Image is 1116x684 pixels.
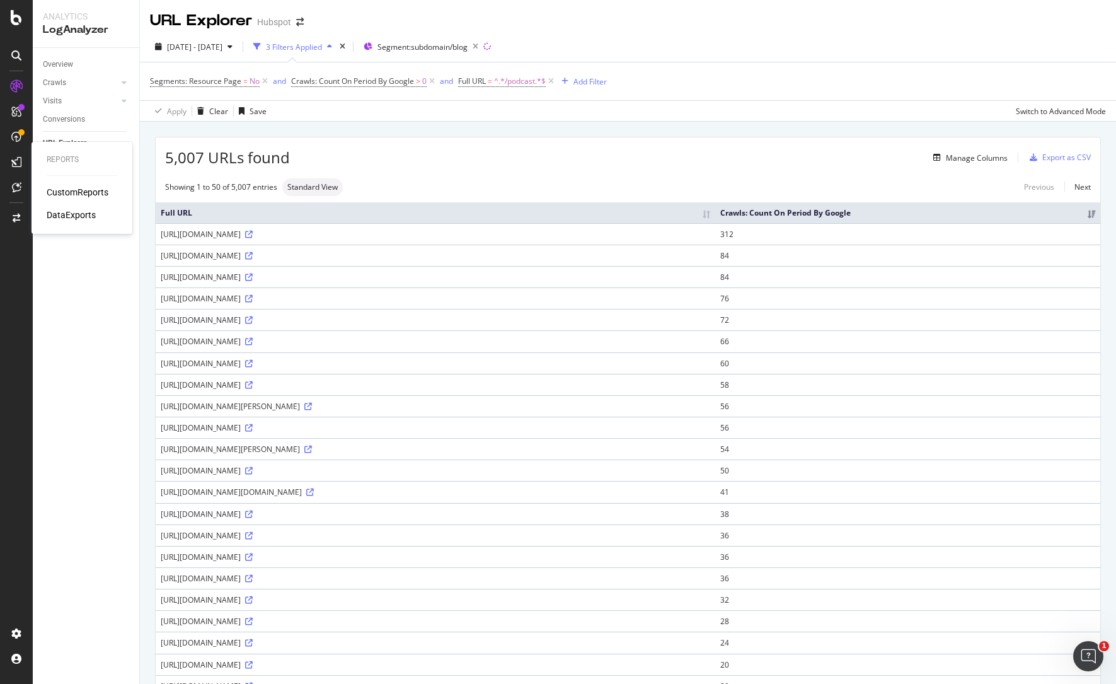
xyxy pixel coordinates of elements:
td: 41 [715,481,1100,502]
button: Save [234,101,267,121]
span: No [250,72,260,90]
td: 60 [715,352,1100,374]
button: and [273,75,286,87]
div: LogAnalyzer [43,23,129,37]
span: = [488,76,492,86]
td: 56 [715,395,1100,417]
td: 28 [715,610,1100,632]
div: [URL][DOMAIN_NAME] [161,552,710,562]
div: Analytics [43,10,129,23]
div: Crawls [43,76,66,90]
td: 24 [715,632,1100,653]
div: [URL][DOMAIN_NAME] [161,509,710,519]
button: Apply [150,101,187,121]
button: Segment:subdomain/blog [359,37,483,57]
span: ^.*/podcast.*$ [494,72,546,90]
div: Conversions [43,113,85,126]
div: URL Explorer [150,10,252,32]
td: 58 [715,374,1100,395]
a: Overview [43,58,130,71]
div: [URL][DOMAIN_NAME] [161,594,710,605]
span: Full URL [458,76,486,86]
button: Switch to Advanced Mode [1011,101,1106,121]
td: 36 [715,567,1100,589]
div: Visits [43,95,62,108]
button: Clear [192,101,228,121]
button: and [440,75,453,87]
div: neutral label [282,178,343,196]
div: [URL][DOMAIN_NAME][PERSON_NAME] [161,401,710,412]
div: [URL][DOMAIN_NAME] [161,272,710,282]
div: Export as CSV [1042,152,1091,163]
button: Add Filter [556,74,607,89]
a: Conversions [43,113,130,126]
span: [DATE] - [DATE] [167,42,222,52]
div: Overview [43,58,73,71]
a: CustomReports [47,186,108,199]
div: [URL][DOMAIN_NAME] [161,293,710,304]
div: [URL][DOMAIN_NAME] [161,616,710,627]
a: DataExports [47,209,96,221]
button: 3 Filters Applied [248,37,337,57]
div: [URL][DOMAIN_NAME] [161,336,710,347]
div: Reports [47,154,117,165]
td: 36 [715,546,1100,567]
span: = [243,76,248,86]
th: Crawls: Count On Period By Google: activate to sort column ascending [715,202,1100,223]
div: Save [250,106,267,117]
span: 0 [422,72,427,90]
div: times [337,40,348,53]
div: [URL][DOMAIN_NAME] [161,530,710,541]
span: Segments: Resource Page [150,76,241,86]
button: Manage Columns [928,150,1008,165]
div: Manage Columns [946,153,1008,163]
td: 20 [715,654,1100,675]
div: [URL][DOMAIN_NAME] [161,380,710,390]
td: 56 [715,417,1100,438]
div: URL Explorer [43,137,86,150]
div: [URL][DOMAIN_NAME] [161,250,710,261]
td: 312 [715,223,1100,245]
td: 72 [715,309,1100,330]
div: [URL][DOMAIN_NAME] [161,637,710,648]
a: Visits [43,95,118,108]
td: 84 [715,245,1100,266]
td: 84 [715,266,1100,287]
div: [URL][DOMAIN_NAME] [161,229,710,240]
span: > [416,76,420,86]
div: and [440,76,453,86]
td: 32 [715,589,1100,610]
a: URL Explorer [43,137,130,150]
td: 54 [715,438,1100,460]
span: Crawls: Count On Period By Google [291,76,414,86]
div: 3 Filters Applied [266,42,322,52]
div: [URL][DOMAIN_NAME] [161,358,710,369]
span: Segment: subdomain/blog [377,42,468,52]
td: 76 [715,287,1100,309]
span: 1 [1099,641,1109,651]
td: 38 [715,503,1100,525]
a: Next [1064,178,1091,196]
div: Hubspot [257,16,291,28]
iframe: Intercom live chat [1073,641,1103,671]
div: Showing 1 to 50 of 5,007 entries [165,182,277,192]
div: [URL][DOMAIN_NAME][PERSON_NAME] [161,444,710,455]
span: Standard View [287,183,338,191]
div: Apply [167,106,187,117]
button: Export as CSV [1025,148,1091,168]
td: 66 [715,330,1100,352]
div: [URL][DOMAIN_NAME] [161,465,710,476]
div: Add Filter [573,76,607,87]
div: [URL][DOMAIN_NAME] [161,422,710,433]
td: 50 [715,460,1100,481]
div: Clear [209,106,228,117]
div: [URL][DOMAIN_NAME] [161,573,710,584]
button: [DATE] - [DATE] [150,37,238,57]
span: 5,007 URLs found [165,147,290,168]
div: arrow-right-arrow-left [296,18,304,26]
div: [URL][DOMAIN_NAME] [161,659,710,670]
a: Crawls [43,76,118,90]
div: [URL][DOMAIN_NAME] [161,315,710,325]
